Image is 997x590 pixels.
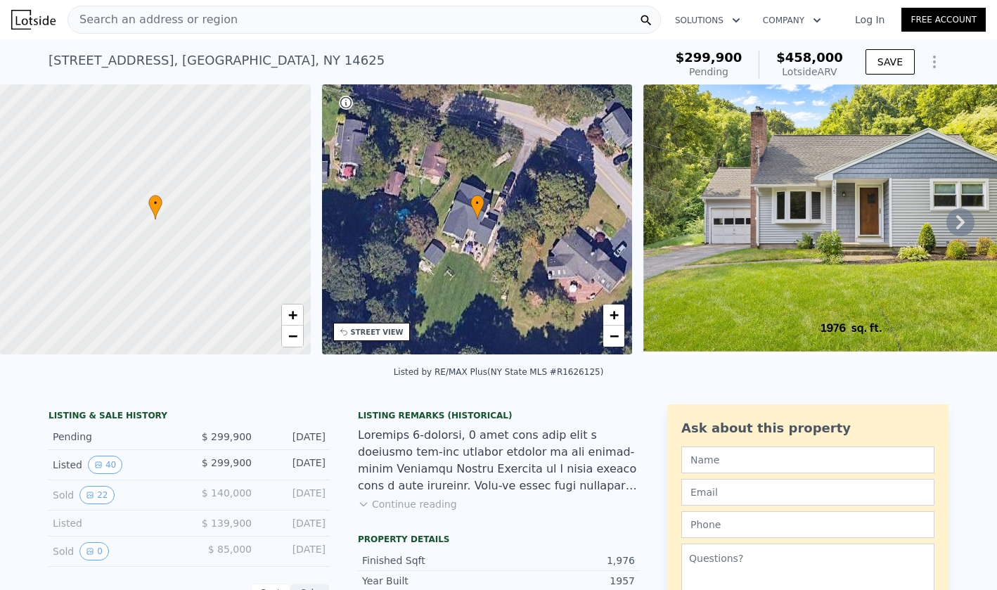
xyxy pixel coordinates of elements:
[470,197,484,210] span: •
[202,487,252,499] span: $ 140,000
[681,447,934,473] input: Name
[263,542,326,560] div: [DATE]
[49,410,330,424] div: LISTING & SALE HISTORY
[676,50,742,65] span: $299,900
[610,327,619,345] span: −
[394,367,604,377] div: Listed by RE/MAX Plus (NY State MLS #R1626125)
[148,197,162,210] span: •
[776,50,843,65] span: $458,000
[752,8,832,33] button: Company
[362,553,498,567] div: Finished Sqft
[288,327,297,345] span: −
[498,553,635,567] div: 1,976
[53,456,178,474] div: Listed
[79,542,109,560] button: View historical data
[358,497,457,511] button: Continue reading
[681,511,934,538] input: Phone
[838,13,901,27] a: Log In
[68,11,238,28] span: Search an address or region
[470,195,484,219] div: •
[776,65,843,79] div: Lotside ARV
[53,430,178,444] div: Pending
[53,516,178,530] div: Listed
[676,65,742,79] div: Pending
[351,327,404,338] div: STREET VIEW
[263,486,326,504] div: [DATE]
[202,457,252,468] span: $ 299,900
[282,304,303,326] a: Zoom in
[148,195,162,219] div: •
[263,456,326,474] div: [DATE]
[603,326,624,347] a: Zoom out
[920,48,948,76] button: Show Options
[664,8,752,33] button: Solutions
[603,304,624,326] a: Zoom in
[358,427,639,494] div: Loremips 6-dolorsi, 0 amet cons adip elit s doeiusmo tem-inc utlabor etdolor ma ali enimad-minim ...
[282,326,303,347] a: Zoom out
[288,306,297,323] span: +
[79,486,114,504] button: View historical data
[866,49,915,75] button: SAVE
[610,306,619,323] span: +
[901,8,986,32] a: Free Account
[208,544,252,555] span: $ 85,000
[681,479,934,506] input: Email
[11,10,56,30] img: Lotside
[681,418,934,438] div: Ask about this property
[263,516,326,530] div: [DATE]
[88,456,122,474] button: View historical data
[358,534,639,545] div: Property details
[362,574,498,588] div: Year Built
[358,410,639,421] div: Listing Remarks (Historical)
[53,542,178,560] div: Sold
[202,518,252,529] span: $ 139,900
[53,486,178,504] div: Sold
[49,51,385,70] div: [STREET_ADDRESS] , [GEOGRAPHIC_DATA] , NY 14625
[498,574,635,588] div: 1957
[263,430,326,444] div: [DATE]
[202,431,252,442] span: $ 299,900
